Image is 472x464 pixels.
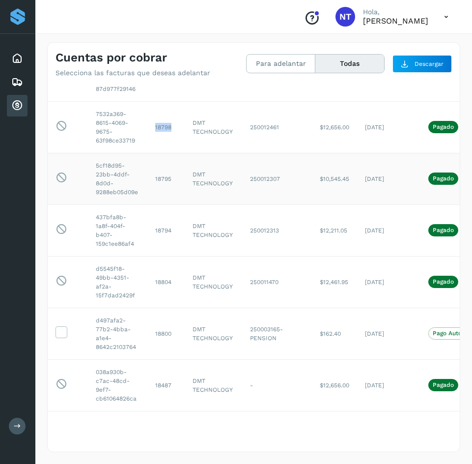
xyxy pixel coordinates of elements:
td: 250012307 [242,153,312,204]
td: 7532a369-8615-4069-9675-63f98ce33719 [88,101,147,153]
td: $12,656.00 [312,411,357,463]
td: DMT TECHNOLOGY [185,256,242,308]
div: Inicio [7,48,28,69]
td: DMT TECHNOLOGY [185,204,242,256]
button: Descargar [392,55,452,73]
td: DMT TECHNOLOGY [185,308,242,359]
td: $12,656.00 [312,101,357,153]
p: Pagado [433,381,454,388]
td: DMT TECHNOLOGY [185,153,242,204]
td: - [242,359,312,411]
p: Pagado [433,123,454,130]
td: $12,461.95 [312,256,357,308]
td: 250011470 [242,256,312,308]
p: Norberto Tula Tepo [363,16,428,26]
td: 250011042 [242,411,312,463]
td: d497afa2-77b2-4bba-a1e4-8642c2103764 [88,308,147,359]
div: Cuentas por cobrar [7,95,28,116]
td: DMT TECHNOLOGY [185,101,242,153]
td: 038a930b-c7ac-48cd-9ef7-cb61064826ca [88,359,147,411]
td: $12,656.00 [312,359,357,411]
td: 18798 [147,101,185,153]
td: 437bfa8b-1a8f-404f-b407-159c1ee86af4 [88,204,147,256]
td: $162.40 [312,308,357,359]
div: Embarques [7,71,28,93]
button: Todas [315,55,384,73]
td: DMT TECHNOLOGY [185,411,242,463]
td: [DATE] [357,308,420,359]
td: $10,545.45 [312,153,357,204]
td: [DATE] [357,101,420,153]
button: Para adelantar [247,55,316,73]
td: $12,211.05 [312,204,357,256]
td: d5545f18-49bb-4351-af2a-15f7dad2429f [88,256,147,308]
td: [DATE] [357,204,420,256]
td: 18804 [147,256,185,308]
td: [DATE] [357,411,420,463]
td: ce2a5e7b-a733-4dab-97de-805742f82346 [88,411,147,463]
td: 18795 [147,153,185,204]
td: 250012461 [242,101,312,153]
td: 250012313 [242,204,312,256]
p: Pagado [433,175,454,182]
td: DMT TECHNOLOGY [185,359,242,411]
p: Selecciona las facturas que deseas adelantar [56,69,210,77]
td: [DATE] [357,153,420,204]
p: Hola, [363,8,428,16]
h4: Cuentas por cobrar [56,51,167,65]
td: 250003165-PENSION [242,308,312,359]
p: Pagado [433,227,454,233]
td: [DATE] [357,256,420,308]
span: Descargar [415,59,444,68]
td: 18800 [147,308,185,359]
td: 18794 [147,204,185,256]
td: [DATE] [357,359,420,411]
td: 18706 [147,411,185,463]
p: Pagado [433,278,454,285]
td: 5cf18d95-23bb-4ddf-8d0d-9288eb05d09e [88,153,147,204]
td: 18487 [147,359,185,411]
